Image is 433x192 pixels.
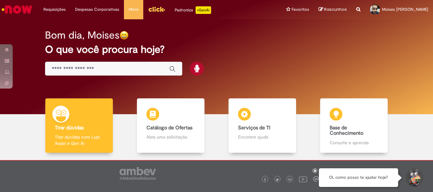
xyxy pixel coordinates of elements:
[319,7,347,13] a: Rascunhos
[125,98,217,153] a: Catálogo de Ofertas Abra uma solicitação
[43,6,66,13] span: Requisições
[299,175,307,183] img: logo_footer_youtube.png
[196,6,211,14] p: +GenAi
[319,168,398,187] div: Oi, como posso te ajudar hoje?
[33,98,125,153] a: Tirar dúvidas Tirar dúvidas com Lupi Assist e Gen Ai
[324,6,347,12] span: Rascunhos
[120,167,156,180] img: logo_footer_ambev_rotulo_gray.png
[175,6,211,14] div: Padroniza
[292,6,309,13] span: Favoritos
[330,139,378,146] p: Consulte e aprenda
[288,178,292,182] img: logo_footer_linkedin.png
[404,168,423,187] button: Iniciar Conversa de Suporte
[330,125,363,137] b: Base de Conhecimento
[148,4,165,14] img: click_logo_yellow_360x200.png
[120,31,129,40] img: happy-face.png
[146,125,192,131] b: Catálogo de Ofertas
[313,176,319,182] img: logo_footer_workplace.png
[1,3,33,16] img: ServiceNow
[55,134,103,146] p: Tirar dúvidas com Lupi Assist e Gen Ai
[238,134,286,140] p: Encontre ajuda
[146,134,195,140] p: Abra uma solicitação
[308,98,400,153] a: Base de Conhecimento Consulte e aprenda
[129,6,139,13] span: More
[276,178,279,181] img: logo_footer_twitter.png
[75,6,119,13] span: Despesas Corporativas
[45,44,388,55] h2: O que você procura hoje?
[55,125,84,131] b: Tirar dúvidas
[382,7,428,12] span: Moises [PERSON_NAME]
[45,30,120,41] h2: Bom dia, Moises
[238,125,270,131] b: Serviços de TI
[217,98,308,153] a: Serviços de TI Encontre ajuda
[263,178,267,181] img: logo_footer_facebook.png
